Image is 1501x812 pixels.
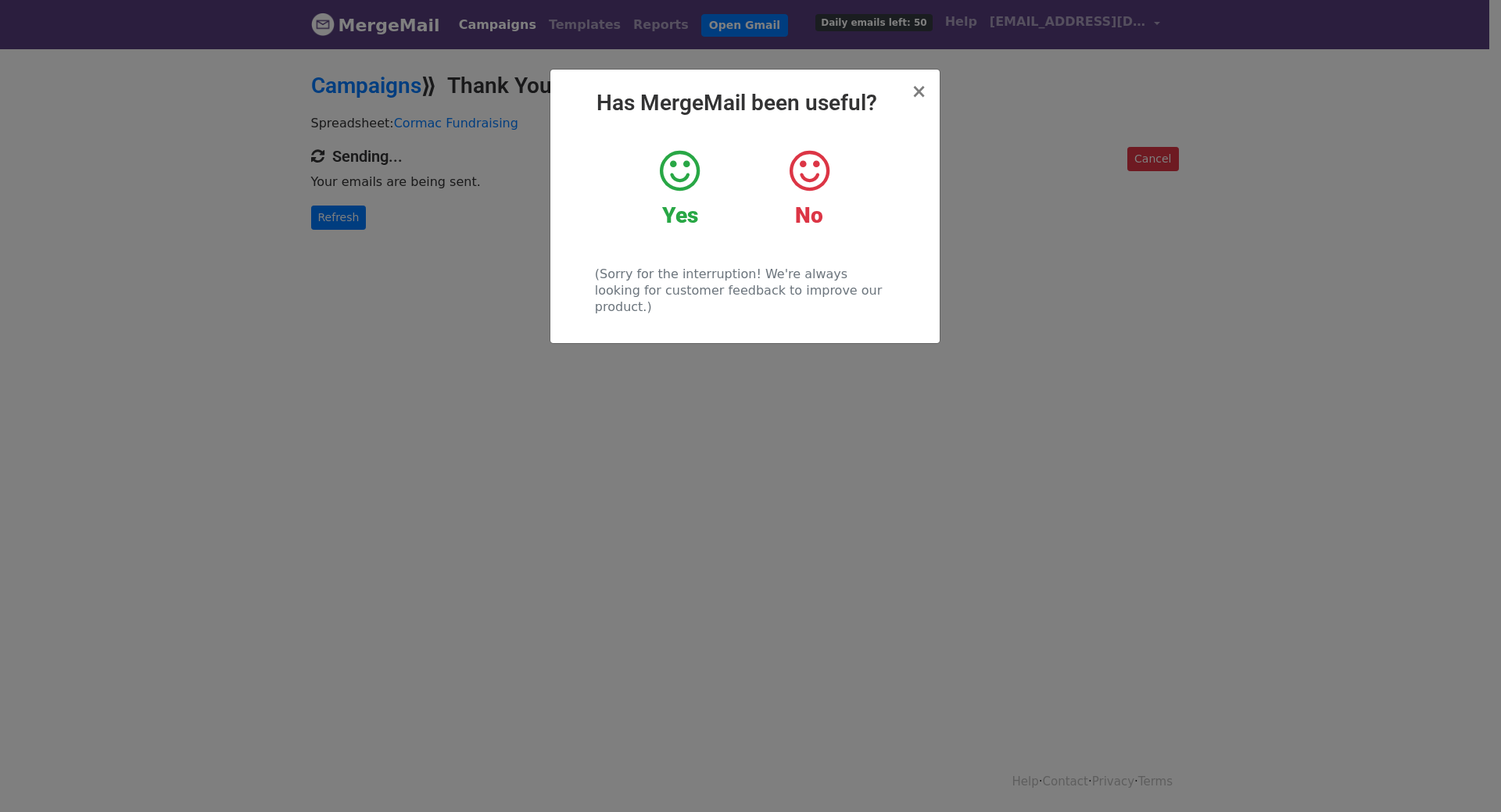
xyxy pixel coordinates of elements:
[911,80,926,102] span: ×
[595,266,894,315] p: (Sorry for the interruption! We're always looking for customer feedback to improve our product.)
[563,90,927,116] h2: Has MergeMail been useful?
[911,82,926,101] button: Close
[795,202,823,228] strong: No
[627,148,733,229] a: Yes
[756,148,862,229] a: No
[662,202,698,228] strong: Yes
